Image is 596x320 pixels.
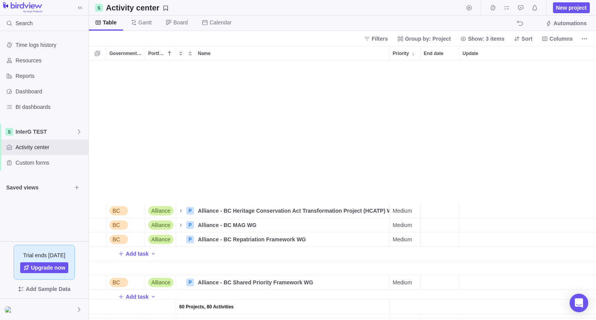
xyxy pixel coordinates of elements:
a: Time logs [487,6,498,12]
div: grid [89,60,596,320]
span: Group by: Project [394,33,454,44]
span: BC [113,221,120,229]
span: Sort [521,35,532,43]
span: Upgrade now [31,264,66,272]
span: Priority [393,50,409,57]
div: Priority [390,46,420,60]
div: End date [421,275,459,290]
div: Name [176,275,390,290]
span: Dashboard [16,88,85,95]
span: Upgrade now [20,262,69,273]
div: Alliance - BC Shared Priority Framework WG [195,275,389,289]
span: Update [463,50,478,57]
span: Save your current layout and filters as a View [103,2,172,13]
span: BC [113,236,120,243]
div: Name [195,46,389,60]
span: Alliance [151,236,170,243]
div: BC [106,275,145,289]
span: Alliance - BC Shared Priority Framework WG [198,279,313,286]
div: Alliance [145,204,176,218]
span: Add task [126,250,149,258]
div: Portfolio [145,204,176,218]
span: Add activity [150,248,156,259]
div: Government Level [106,46,145,60]
div: Priority [390,232,421,247]
span: Automations [542,18,590,29]
span: Filters [372,35,388,43]
div: Government Level [106,261,145,275]
span: Automations [553,19,587,27]
span: Government Level [109,50,142,57]
span: Medium [393,221,412,229]
div: Name [176,300,390,314]
a: My assignments [501,6,512,12]
span: Add Sample Data [6,283,82,295]
span: New project [553,2,590,13]
span: Notifications [529,2,540,13]
img: Show [5,306,14,313]
span: New project [556,4,587,12]
div: Portfolio [145,300,176,314]
span: Collapse [185,48,195,59]
a: Notifications [529,6,540,12]
div: P [186,279,194,286]
h2: Activity center [106,2,159,13]
span: Add task [126,293,149,301]
span: Table [103,19,117,26]
a: Approval requests [515,6,526,12]
span: Add task [118,248,149,259]
span: Resources [16,57,85,64]
span: My assignments [501,2,512,13]
div: Sophie Gonthier [5,305,14,314]
span: The action will be undone: changing the project status [515,18,525,29]
div: Portfolio [145,261,176,275]
div: End date [421,218,459,232]
span: Add task [118,291,149,302]
span: Filters [361,33,391,44]
span: Expand [176,48,185,59]
span: Show: 3 items [468,35,504,43]
div: Medium [390,218,420,232]
div: Priority [390,300,421,314]
span: Trial ends [DATE] [23,251,66,259]
span: Board [173,19,188,26]
div: P [186,236,194,243]
span: Columns [549,35,573,43]
span: End date [424,50,444,57]
div: Name [176,232,390,247]
div: BC [106,204,145,218]
div: Alliance - BC MAG WG [195,218,389,232]
div: Priority [390,275,421,290]
div: Alliance - BC Repatriation Framework WG [195,232,389,246]
span: BC [113,207,120,215]
div: End date [421,232,459,247]
span: Alliance [151,221,170,229]
span: Search [16,19,33,27]
div: Alliance [145,275,176,289]
span: Sort [511,33,535,44]
span: Selection mode [92,48,103,59]
div: Open Intercom Messenger [570,294,588,312]
span: Add Sample Data [26,284,70,294]
div: Government Level [106,300,145,314]
div: Government Level [106,275,145,290]
span: BI dashboards [16,103,85,111]
span: Reports [16,72,85,80]
span: Custom forms [16,159,85,167]
span: Gantt [139,19,152,26]
span: Name [198,50,211,57]
span: BC [113,279,120,286]
span: Browse views [71,182,82,193]
div: Portfolio [145,232,176,247]
div: Medium [390,275,420,289]
div: Name [176,204,390,218]
div: 60 Projects, 80 Activities [176,300,389,314]
div: Portfolio [145,275,176,290]
span: Time logs history [16,41,85,49]
span: Alliance [151,207,170,215]
span: InterG TEST [16,128,76,136]
div: Alliance [145,218,176,232]
div: End date [421,46,459,60]
div: Alliance [145,232,176,246]
span: Approval requests [515,2,526,13]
